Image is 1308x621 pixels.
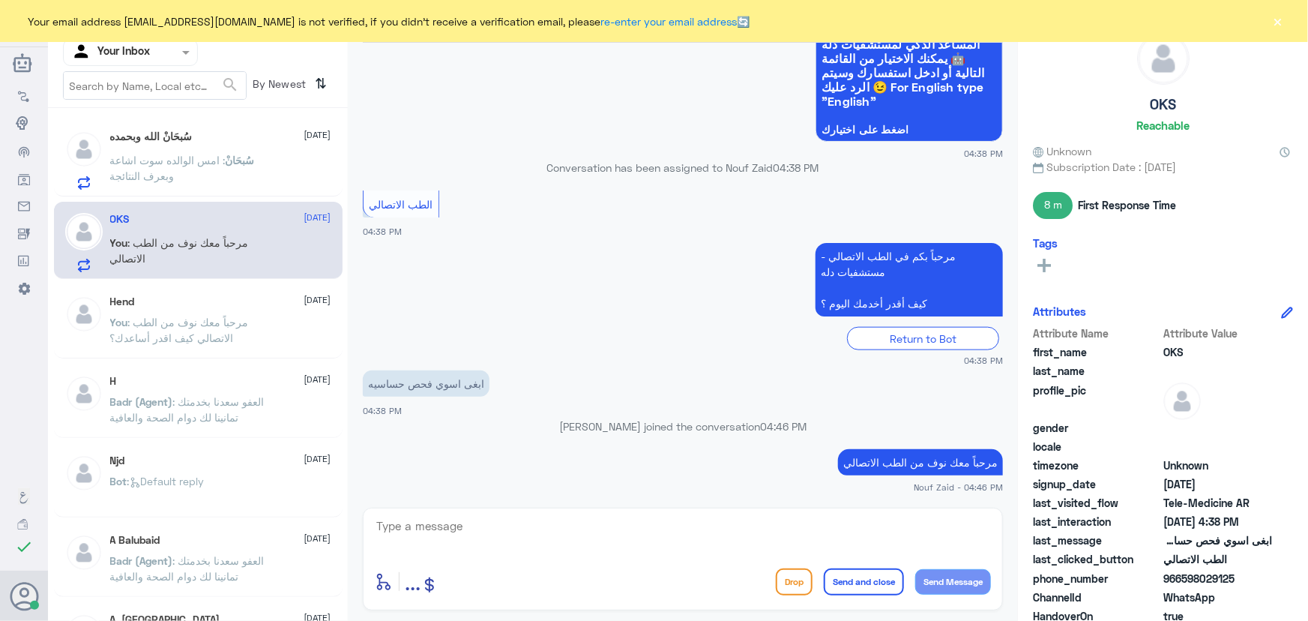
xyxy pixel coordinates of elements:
[1033,495,1160,511] span: last_visited_flow
[1033,363,1160,379] span: last_name
[1033,439,1160,454] span: locale
[774,161,819,174] span: 04:38 PM
[370,198,433,211] span: الطب الاتصالي
[127,475,205,487] span: : Default reply
[1033,304,1086,318] h6: Attributes
[110,534,160,547] h5: A Balubaid
[964,354,1003,367] span: 04:38 PM
[65,534,103,571] img: defaultAdmin.png
[1136,118,1190,132] h6: Reachable
[1078,197,1176,213] span: First Response Time
[110,236,128,249] span: You
[1033,325,1160,341] span: Attribute Name
[1163,344,1272,360] span: OKS
[1150,96,1176,113] h5: OKS
[363,418,1003,434] p: [PERSON_NAME] joined the conversation
[822,22,997,108] span: سعداء بتواجدك معنا اليوم 👋 أنا المساعد الذكي لمستشفيات دله 🤖 يمكنك الاختيار من القائمة التالية أو...
[110,316,128,328] span: You
[601,15,738,28] a: re-enter your email address
[110,454,125,467] h5: Njd
[405,565,421,598] button: ...
[110,375,117,388] h5: H
[64,72,246,99] input: Search by Name, Local etc…
[760,420,807,433] span: 04:46 PM
[1271,13,1286,28] button: ×
[110,130,193,143] h5: سُبحَانْ الله وبحمده
[304,452,331,466] span: [DATE]
[1033,192,1073,219] span: 8 m
[1033,476,1160,492] span: signup_date
[1033,382,1160,417] span: profile_pic
[776,568,813,595] button: Drop
[1033,589,1160,605] span: ChannelId
[1033,514,1160,529] span: last_interaction
[316,71,328,96] i: ⇅
[110,554,265,583] span: : العفو سعدنا بخدمتك تمانينا لك دوام الصحة والعافية
[304,373,331,386] span: [DATE]
[824,568,904,595] button: Send and close
[221,73,239,97] button: search
[405,568,421,595] span: ...
[1033,143,1091,159] span: Unknown
[964,147,1003,160] span: 04:38 PM
[914,481,1003,493] span: Nouf Zaid - 04:46 PM
[1163,457,1272,473] span: Unknown
[1033,344,1160,360] span: first_name
[110,295,135,308] h5: Hend
[1163,589,1272,605] span: 2
[226,154,255,166] span: سُبحَانْ
[1033,532,1160,548] span: last_message
[363,226,402,236] span: 04:38 PM
[1163,532,1272,548] span: ابغى اسوي فحص حساسيه
[1033,551,1160,567] span: last_clicked_button
[822,124,997,136] span: اضغط على اختيارك
[1163,514,1272,529] span: 2025-10-05T13:38:26.101Z
[1033,236,1058,250] h6: Tags
[1033,420,1160,436] span: gender
[1163,382,1201,420] img: defaultAdmin.png
[304,532,331,545] span: [DATE]
[65,295,103,333] img: defaultAdmin.png
[65,130,103,168] img: defaultAdmin.png
[65,454,103,492] img: defaultAdmin.png
[110,236,249,265] span: : مرحباً معك نوف من الطب الاتصالي
[363,160,1003,175] p: Conversation has been assigned to Nouf Zaid
[363,370,489,397] p: 5/10/2025, 4:38 PM
[304,128,331,142] span: [DATE]
[816,243,1003,316] p: 5/10/2025, 4:38 PM
[304,211,331,224] span: [DATE]
[1138,33,1189,84] img: defaultAdmin.png
[847,327,999,350] div: Return to Bot
[1163,420,1272,436] span: null
[304,293,331,307] span: [DATE]
[1163,476,1272,492] span: 2025-10-04T21:12:08.777Z
[1033,571,1160,586] span: phone_number
[110,554,173,567] span: Badr (Agent)
[10,582,38,610] button: Avatar
[915,569,991,595] button: Send Message
[110,316,249,344] span: : مرحباً معك نوف من الطب الاتصالي كيف اقدر أساعدك؟
[110,395,173,408] span: Badr (Agent)
[1163,325,1272,341] span: Attribute Value
[15,538,33,556] i: check
[110,475,127,487] span: Bot
[1163,551,1272,567] span: الطب الاتصالي
[110,213,130,226] h5: OKS
[65,213,103,250] img: defaultAdmin.png
[247,71,310,101] span: By Newest
[110,154,226,182] span: : امس الوالده سوت اشاعة وبعرف النتائجة
[1163,495,1272,511] span: Tele-Medicine AR
[1163,571,1272,586] span: 966598029125
[363,406,402,415] span: 04:38 PM
[1163,439,1272,454] span: null
[1033,457,1160,473] span: timezone
[110,395,265,424] span: : العفو سعدنا بخدمتك تمانينا لك دوام الصحة والعافية
[28,13,750,29] span: Your email address [EMAIL_ADDRESS][DOMAIN_NAME] is not verified, if you didn't receive a verifica...
[65,375,103,412] img: defaultAdmin.png
[1033,159,1293,175] span: Subscription Date : [DATE]
[838,449,1003,475] p: 5/10/2025, 4:46 PM
[221,76,239,94] span: search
